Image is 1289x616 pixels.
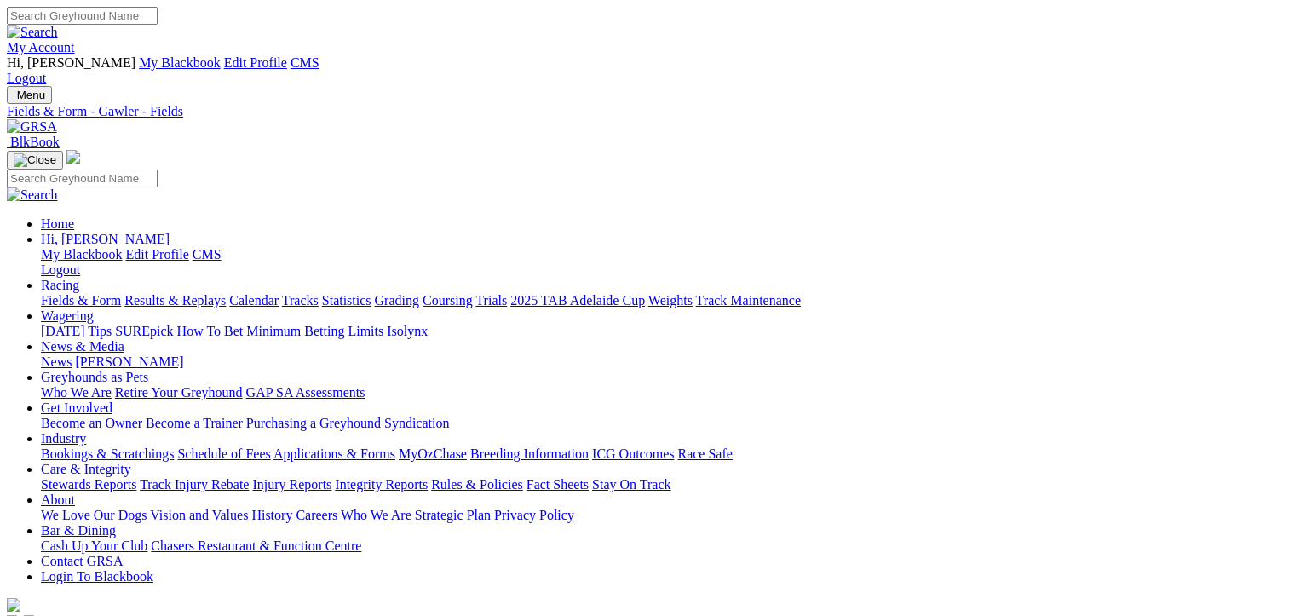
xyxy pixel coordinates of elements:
a: GAP SA Assessments [246,385,365,400]
a: Become an Owner [41,416,142,430]
a: News [41,354,72,369]
a: History [251,508,292,522]
a: Injury Reports [252,477,331,492]
a: Home [41,216,74,231]
a: 2025 TAB Adelaide Cup [510,293,645,308]
a: Rules & Policies [431,477,523,492]
img: logo-grsa-white.png [66,150,80,164]
a: Breeding Information [470,446,589,461]
a: Purchasing a Greyhound [246,416,381,430]
img: Search [7,187,58,203]
a: Become a Trainer [146,416,243,430]
a: Track Maintenance [696,293,801,308]
a: Stay On Track [592,477,670,492]
div: Bar & Dining [41,538,1282,554]
a: Calendar [229,293,279,308]
a: Greyhounds as Pets [41,370,148,384]
a: Retire Your Greyhound [115,385,243,400]
a: Careers [296,508,337,522]
span: Hi, [PERSON_NAME] [41,232,170,246]
a: Logout [7,71,46,85]
a: MyOzChase [399,446,467,461]
input: Search [7,170,158,187]
a: Fact Sheets [527,477,589,492]
a: Coursing [423,293,473,308]
a: Login To Blackbook [41,569,153,584]
a: Logout [41,262,80,277]
a: Tracks [282,293,319,308]
img: GRSA [7,119,57,135]
a: Contact GRSA [41,554,123,568]
button: Toggle navigation [7,151,63,170]
a: Get Involved [41,400,112,415]
span: Menu [17,89,45,101]
a: BlkBook [7,135,60,149]
a: Care & Integrity [41,462,131,476]
a: My Account [7,40,75,55]
a: Stewards Reports [41,477,136,492]
div: About [41,508,1282,523]
div: Racing [41,293,1282,308]
a: CMS [291,55,319,70]
a: Weights [648,293,693,308]
a: Fields & Form - Gawler - Fields [7,104,1282,119]
a: Cash Up Your Club [41,538,147,553]
a: Edit Profile [224,55,287,70]
a: Isolynx [387,324,428,338]
a: Minimum Betting Limits [246,324,383,338]
img: logo-grsa-white.png [7,598,20,612]
a: News & Media [41,339,124,354]
a: Hi, [PERSON_NAME] [41,232,173,246]
a: Syndication [384,416,449,430]
a: Chasers Restaurant & Function Centre [151,538,361,553]
a: Statistics [322,293,371,308]
a: [PERSON_NAME] [75,354,183,369]
button: Toggle navigation [7,86,52,104]
a: Bookings & Scratchings [41,446,174,461]
a: About [41,492,75,507]
a: Race Safe [677,446,732,461]
a: Grading [375,293,419,308]
a: Fields & Form [41,293,121,308]
img: Close [14,153,56,167]
a: Industry [41,431,86,446]
a: Results & Replays [124,293,226,308]
div: News & Media [41,354,1282,370]
div: Wagering [41,324,1282,339]
a: How To Bet [177,324,244,338]
a: Track Injury Rebate [140,477,249,492]
a: My Blackbook [41,247,123,262]
input: Search [7,7,158,25]
div: Hi, [PERSON_NAME] [41,247,1282,278]
span: Hi, [PERSON_NAME] [7,55,135,70]
div: Greyhounds as Pets [41,385,1282,400]
div: My Account [7,55,1282,86]
a: Schedule of Fees [177,446,270,461]
a: [DATE] Tips [41,324,112,338]
a: We Love Our Dogs [41,508,147,522]
a: Applications & Forms [273,446,395,461]
a: My Blackbook [139,55,221,70]
a: Privacy Policy [494,508,574,522]
span: BlkBook [10,135,60,149]
a: Vision and Values [150,508,248,522]
a: CMS [193,247,222,262]
a: Integrity Reports [335,477,428,492]
a: Edit Profile [126,247,189,262]
a: SUREpick [115,324,173,338]
a: Who We Are [341,508,411,522]
a: Trials [475,293,507,308]
div: Care & Integrity [41,477,1282,492]
a: Racing [41,278,79,292]
a: Bar & Dining [41,523,116,538]
img: Search [7,25,58,40]
div: Industry [41,446,1282,462]
a: Who We Are [41,385,112,400]
div: Get Involved [41,416,1282,431]
a: ICG Outcomes [592,446,674,461]
a: Wagering [41,308,94,323]
a: Strategic Plan [415,508,491,522]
